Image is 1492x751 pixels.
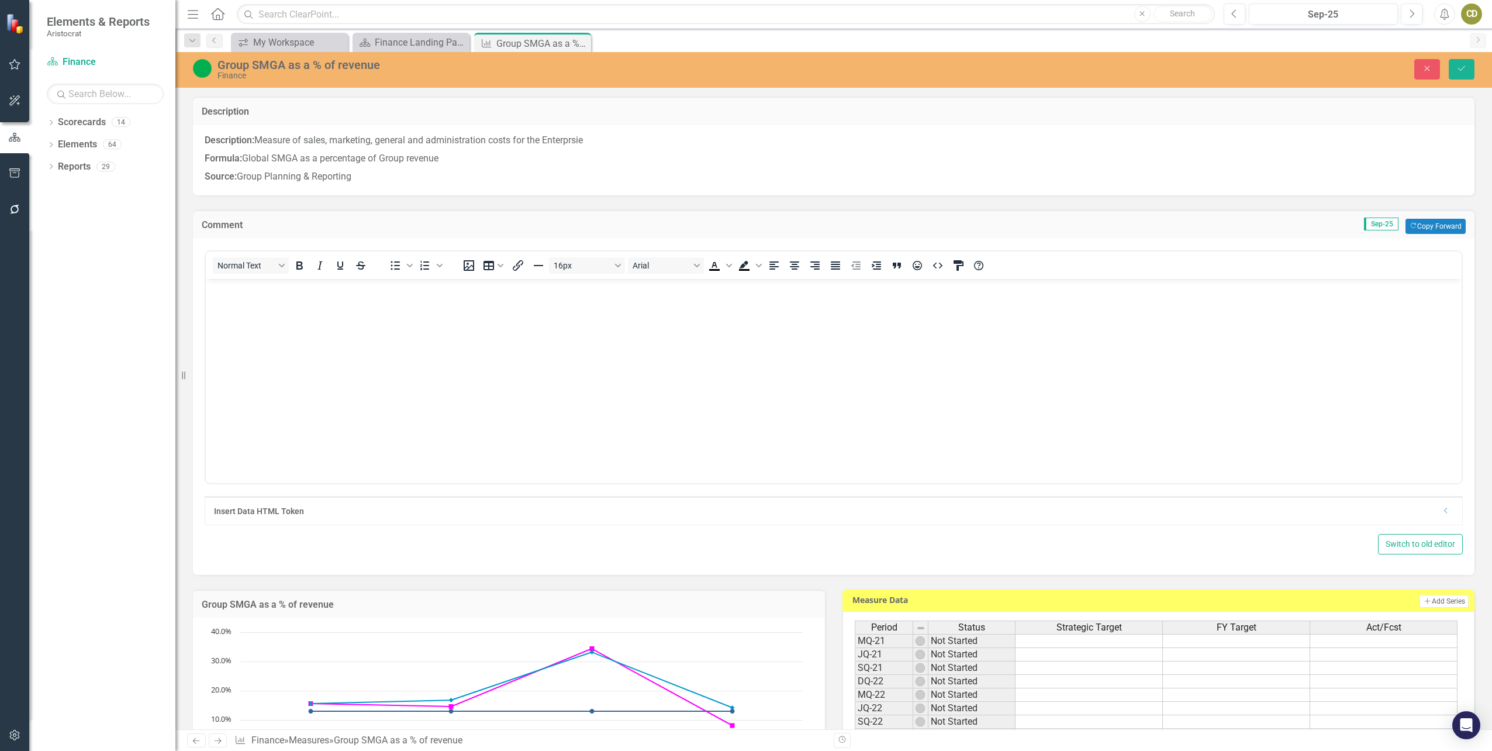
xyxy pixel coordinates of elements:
[1461,4,1482,25] button: CD
[928,662,1016,675] td: Not Started
[907,257,927,274] button: Emojis
[355,35,467,50] a: Finance Landing Page
[211,655,232,666] text: 30.0%
[202,220,564,230] h3: Comment
[211,714,232,724] text: 10.0%
[205,135,254,146] strong: Description:
[855,662,913,675] td: SQ-21
[928,648,1016,662] td: Not Started
[1364,218,1398,230] span: Sep-25
[1378,534,1463,554] button: Switch to old editor
[855,648,913,662] td: JQ-21
[855,634,913,648] td: MQ-21
[928,729,1016,742] td: Not Started
[928,257,948,274] button: HTML Editor
[928,715,1016,729] td: Not Started
[47,15,150,29] span: Elements & Reports
[47,29,150,38] small: Aristocrat
[871,622,897,633] span: Period
[785,257,804,274] button: Align center
[916,650,925,659] img: wEE9TsDyXodHwAAAABJRU5ErkJggg==
[193,59,212,78] img: On Track
[58,160,91,174] a: Reports
[385,257,415,274] div: Bullet list
[58,116,106,129] a: Scorecards
[855,702,913,715] td: JQ-22
[459,257,479,274] button: Insert image
[887,257,907,274] button: Blockquote
[202,106,1466,117] h3: Description
[826,257,845,274] button: Justify
[289,257,309,274] button: Bold
[855,729,913,742] td: DQ-23
[237,4,1215,25] input: Search ClearPoint...
[704,257,734,274] div: Text color Black
[214,505,1436,517] div: Insert Data HTML Token
[554,261,611,270] span: 16px
[958,622,985,633] span: Status
[213,257,289,274] button: Block Normal Text
[1217,622,1256,633] span: FY Target
[309,709,313,714] path: DQ-25, 13. Strategic Target.
[855,688,913,702] td: MQ-22
[5,13,26,34] img: ClearPoint Strategy
[496,36,588,51] div: Group SMGA as a % of revenue
[916,663,925,673] img: wEE9TsDyXodHwAAAABJRU5ErkJggg==
[846,257,866,274] button: Decrease indent
[309,646,735,728] g: Act/Fcst, line 3 of 3 with 4 data points.
[866,257,886,274] button: Increase indent
[449,709,454,714] path: MQ-25, 13. Strategic Target.
[928,702,1016,715] td: Not Started
[916,623,925,633] img: 8DAGhfEEPCf229AAAAAElFTkSuQmCC
[309,701,313,706] path: DQ-25, 15.6. FY Target.
[1405,219,1466,234] button: Copy Forward
[1163,729,1310,742] td: 14.0%
[948,257,968,274] button: CSS Editor
[58,138,97,151] a: Elements
[449,698,454,702] path: MQ-25, 16.8. FY Target.
[928,675,1016,688] td: Not Started
[1253,8,1394,22] div: Sep-25
[928,688,1016,702] td: Not Started
[529,257,548,274] button: Horizontal line
[310,257,330,274] button: Italic
[855,715,913,729] td: SQ-22
[1420,595,1469,608] button: Add Series
[351,257,371,274] button: Strikethrough
[734,257,764,274] div: Background color Black
[916,704,925,713] img: wEE9TsDyXodHwAAAABJRU5ErkJggg==
[96,161,115,171] div: 29
[205,150,1463,168] p: Global SMGA as a percentage of Group revenue
[47,84,164,104] input: Search Below...
[1452,711,1480,739] div: Open Intercom Messenger
[205,134,1463,150] p: Measure of sales, marketing, general and administration costs for the Enterprsie
[205,171,237,182] strong: Source:
[730,724,735,728] path: SQ-25, 8.1. Act/Fcst.
[211,626,232,636] text: 40.0%
[330,257,350,274] button: Underline
[211,684,232,695] text: 20.0%
[205,168,1463,184] p: Group Planning & Reporting
[805,257,825,274] button: Align right
[916,636,925,646] img: wEE9TsDyXodHwAAAABJRU5ErkJggg==
[217,261,275,270] span: Normal Text
[289,735,329,746] a: Measures
[916,690,925,700] img: wEE9TsDyXodHwAAAABJRU5ErkJggg==
[764,257,784,274] button: Align left
[112,118,130,128] div: 14
[103,140,122,150] div: 64
[202,600,816,610] h3: Group SMGA as a % of revenue
[234,734,825,747] div: » »
[1249,4,1398,25] button: Sep-25
[1056,622,1122,633] span: Strategic Target
[855,675,913,688] td: DQ-22
[206,279,1462,483] iframe: Rich Text Area
[479,257,507,274] button: Table
[205,153,242,164] strong: Formula:
[1153,6,1212,22] button: Search
[916,717,925,726] img: wEE9TsDyXodHwAAAABJRU5ErkJggg==
[309,709,735,714] g: Strategic Target, line 1 of 3 with 4 data points.
[628,257,704,274] button: Font Arial
[47,56,164,69] a: Finance
[234,35,345,50] a: My Workspace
